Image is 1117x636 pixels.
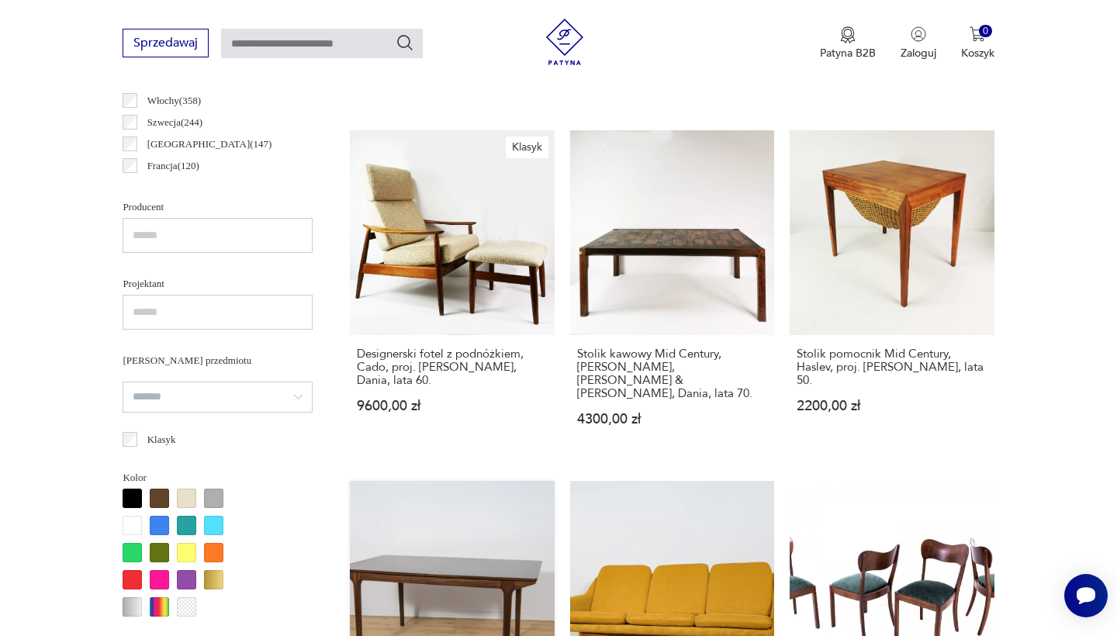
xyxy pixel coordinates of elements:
[820,26,876,60] a: Ikona medaluPatyna B2B
[541,19,588,65] img: Patyna - sklep z meblami i dekoracjami vintage
[357,399,547,413] p: 9600,00 zł
[147,114,203,131] p: Szwecja ( 244 )
[123,469,313,486] p: Kolor
[147,157,199,175] p: Francja ( 120 )
[570,130,774,455] a: Stolik kawowy Mid Century, Tranekaer, Gorm Christensen & Rolf Middelboe, Dania, lata 70.Stolik ka...
[123,29,209,57] button: Sprzedawaj
[123,39,209,50] a: Sprzedawaj
[797,399,987,413] p: 2200,00 zł
[147,431,176,448] p: Klasyk
[577,347,767,400] h3: Stolik kawowy Mid Century, [PERSON_NAME], [PERSON_NAME] & [PERSON_NAME], Dania, lata 70.
[147,92,201,109] p: Włochy ( 358 )
[979,25,992,38] div: 0
[901,26,936,60] button: Zaloguj
[1064,574,1108,617] iframe: Smartsupp widget button
[911,26,926,42] img: Ikonka użytkownika
[961,46,994,60] p: Koszyk
[357,347,547,387] h3: Designerski fotel z podnóżkiem, Cado, proj. [PERSON_NAME], Dania, lata 60.
[147,179,199,196] p: Czechy ( 112 )
[396,33,414,52] button: Szukaj
[577,413,767,426] p: 4300,00 zł
[820,26,876,60] button: Patyna B2B
[790,130,994,455] a: Stolik pomocnik Mid Century, Haslev, proj. Severin Hansen, Dania, lata 50.Stolik pomocnik Mid Cen...
[123,352,313,369] p: [PERSON_NAME] przedmiotu
[820,46,876,60] p: Patyna B2B
[350,130,554,455] a: KlasykDesignerski fotel z podnóżkiem, Cado, proj. Arne Vodder, Dania, lata 60.Designerski fotel z...
[961,26,994,60] button: 0Koszyk
[840,26,856,43] img: Ikona medalu
[123,199,313,216] p: Producent
[901,46,936,60] p: Zaloguj
[797,347,987,387] h3: Stolik pomocnik Mid Century, Haslev, proj. [PERSON_NAME], lata 50.
[970,26,985,42] img: Ikona koszyka
[123,275,313,292] p: Projektant
[147,136,272,153] p: [GEOGRAPHIC_DATA] ( 147 )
